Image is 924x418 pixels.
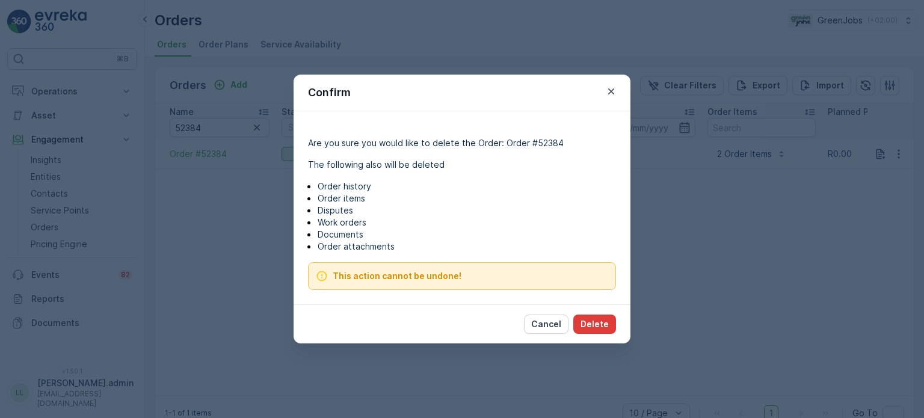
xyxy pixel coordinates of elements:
[308,137,616,149] p: Are you sure you would like to delete the Order: Order #52384
[581,318,609,330] p: Delete
[318,204,616,217] p: Disputes
[318,217,616,229] p: Work orders
[308,159,616,171] p: The following also will be deleted
[308,84,351,101] p: Confirm
[531,318,561,330] p: Cancel
[318,180,616,192] p: Order history
[318,192,616,204] p: Order items
[333,270,461,282] span: This action cannot be undone!
[318,229,616,241] p: Documents
[524,315,568,334] button: Cancel
[318,241,616,253] p: Order attachments
[573,315,616,334] button: Delete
